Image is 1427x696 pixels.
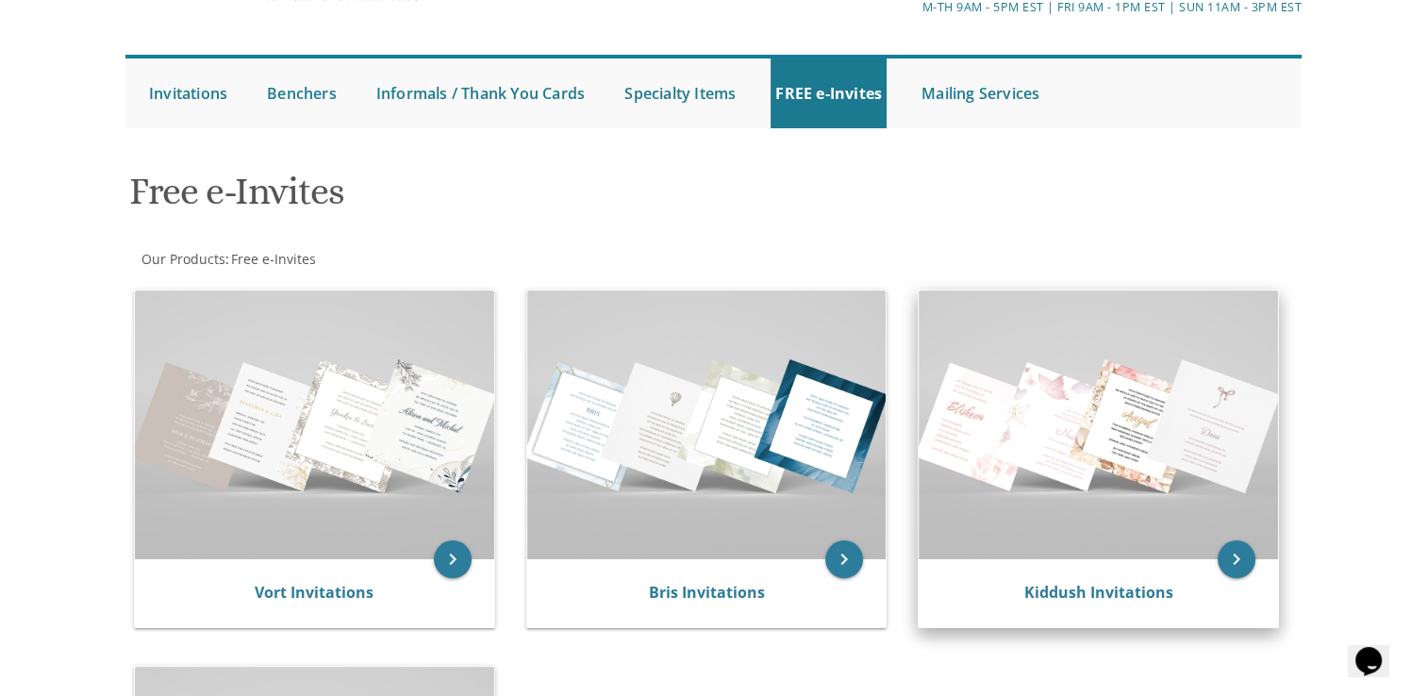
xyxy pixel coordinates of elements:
[262,58,341,128] a: Benchers
[229,250,316,268] a: Free e-Invites
[372,58,589,128] a: Informals / Thank You Cards
[140,250,225,268] a: Our Products
[1024,582,1173,603] a: Kiddush Invitations
[255,582,373,603] a: Vort Invitations
[1348,621,1408,677] iframe: chat widget
[135,290,494,559] img: Vort Invitations
[1218,540,1255,578] a: keyboard_arrow_right
[648,582,764,603] a: Bris Invitations
[919,290,1278,559] img: Kiddush Invitations
[434,540,472,578] a: keyboard_arrow_right
[825,540,863,578] a: keyboard_arrow_right
[125,250,714,269] div: :
[144,58,232,128] a: Invitations
[231,250,316,268] span: Free e-Invites
[771,58,887,128] a: FREE e-Invites
[917,58,1044,128] a: Mailing Services
[129,171,899,226] h1: Free e-Invites
[620,58,740,128] a: Specialty Items
[527,290,887,559] img: Bris Invitations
